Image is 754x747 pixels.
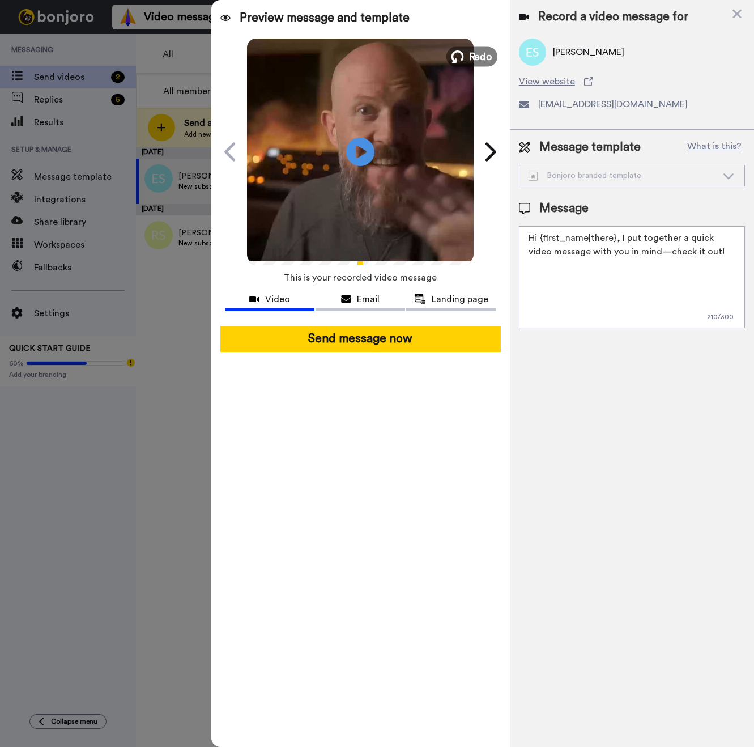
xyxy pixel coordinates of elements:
[284,265,437,290] span: This is your recorded video message
[265,292,290,306] span: Video
[432,292,488,306] span: Landing page
[538,97,688,111] span: [EMAIL_ADDRESS][DOMAIN_NAME]
[357,292,380,306] span: Email
[529,170,717,181] div: Bonjoro branded template
[539,200,589,217] span: Message
[529,172,538,181] img: demo-template.svg
[519,75,745,88] a: View website
[684,139,745,156] button: What is this?
[519,75,575,88] span: View website
[539,139,641,156] span: Message template
[220,326,501,352] button: Send message now
[519,226,745,328] textarea: Hi {first_name|there}, I put together a quick video message with you in mind—check it out!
